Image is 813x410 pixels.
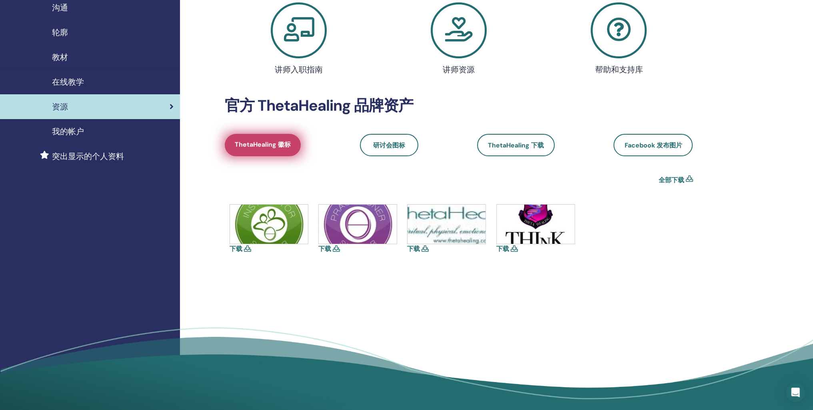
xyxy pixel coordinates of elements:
[246,65,352,74] h4: 讲师入职指南
[543,2,694,78] a: 帮助和支持库
[786,383,805,402] div: Open Intercom Messenger
[407,245,420,253] a: 下载
[566,65,671,74] h4: 帮助和支持库
[225,97,693,115] h2: 官方 ThetaHealing 品牌资产
[496,245,509,253] a: 下载
[52,150,124,162] span: 突出显示的个人资料
[406,65,511,74] h4: 讲师资源
[52,51,68,63] span: 教材
[52,125,84,137] span: 我的帐户
[318,245,331,253] a: 下载
[613,134,693,156] a: Facebook 发布图片
[477,134,555,156] a: ThetaHealing 下载
[52,2,68,14] span: 沟通
[658,175,684,185] a: 全部下载
[235,140,291,150] span: ThetaHealing 徽标
[225,134,301,156] a: ThetaHealing 徽标
[360,134,418,156] a: 研讨会图标
[384,2,534,78] a: 讲师资源
[52,76,84,88] span: 在线教学
[230,245,242,253] a: 下载
[319,205,397,244] img: icons-practitioner.jpg
[407,205,485,244] img: thetahealing-logo-a-copy.jpg
[52,26,68,38] span: 轮廓
[230,205,308,244] img: icons-instructor.jpg
[488,141,544,149] span: ThetaHealing 下载
[52,101,68,113] span: 资源
[224,2,374,78] a: 讲师入职指南
[624,141,682,149] span: Facebook 发布图片
[373,141,405,149] span: 研讨会图标
[497,205,575,244] img: think-shield.jpg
